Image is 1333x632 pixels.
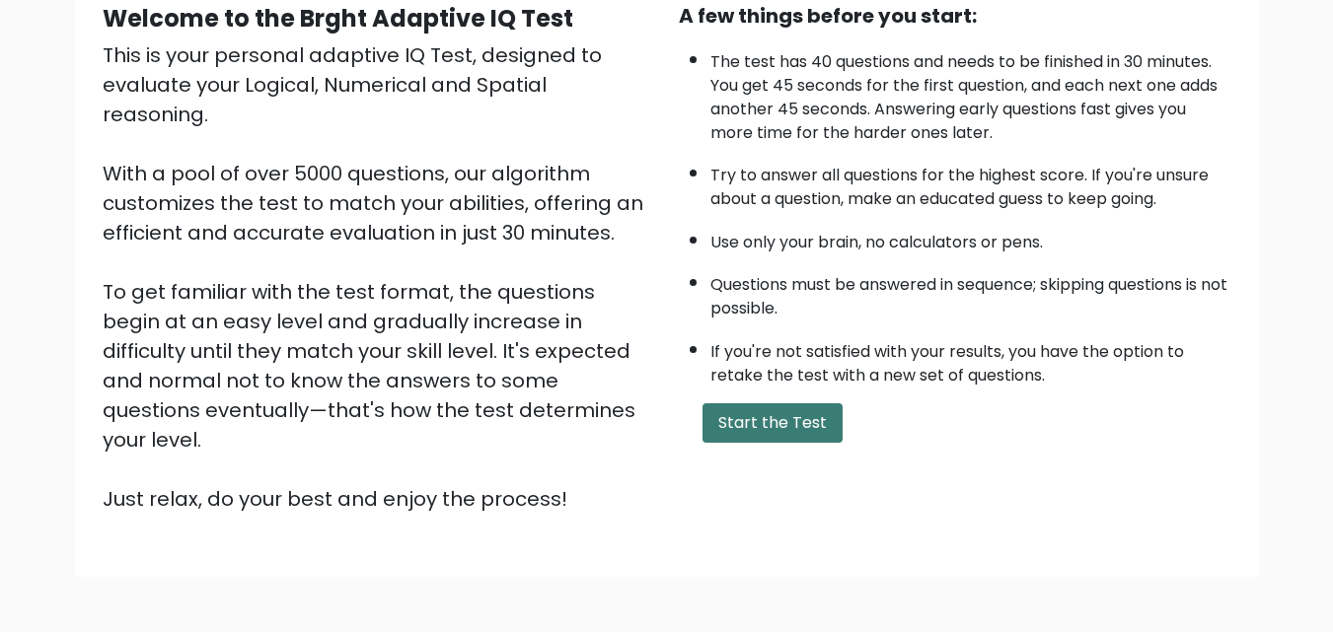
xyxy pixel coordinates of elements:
b: Welcome to the Brght Adaptive IQ Test [103,2,573,35]
li: Try to answer all questions for the highest score. If you're unsure about a question, make an edu... [710,154,1231,211]
li: The test has 40 questions and needs to be finished in 30 minutes. You get 45 seconds for the firs... [710,40,1231,145]
li: If you're not satisfied with your results, you have the option to retake the test with a new set ... [710,330,1231,387]
li: Questions must be answered in sequence; skipping questions is not possible. [710,263,1231,320]
div: A few things before you start: [679,1,1231,31]
div: This is your personal adaptive IQ Test, designed to evaluate your Logical, Numerical and Spatial ... [103,40,655,514]
button: Start the Test [703,403,843,443]
li: Use only your brain, no calculators or pens. [710,221,1231,254]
